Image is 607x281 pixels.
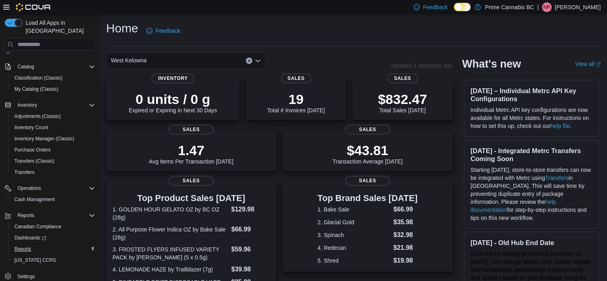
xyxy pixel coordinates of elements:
span: Sales [388,74,417,83]
a: Classification (Classic) [11,73,66,83]
p: Prime Cannabis BC [485,2,534,12]
span: Feedback [156,27,180,35]
button: Transfers (Classic) [8,155,98,167]
span: Transfers [11,167,95,177]
span: Inventory Count [11,123,95,132]
a: Canadian Compliance [11,222,65,231]
a: Dashboards [8,232,98,243]
dd: $21.98 [393,243,418,253]
a: help documentation [471,199,556,213]
h1: Home [106,20,138,36]
span: Operations [14,183,95,193]
span: Reports [14,211,95,220]
span: NR [543,2,550,12]
span: West Kelowna [111,56,146,65]
span: Inventory [18,102,37,108]
button: Purchase Orders [8,144,98,155]
span: Inventory Manager (Classic) [14,136,74,142]
h3: Top Brand Sales [DATE] [318,193,418,203]
a: Adjustments (Classic) [11,112,64,121]
button: Reports [2,210,98,221]
span: My Catalog (Classic) [14,86,59,92]
span: Reports [18,212,34,219]
span: Catalog [14,62,95,72]
p: $43.81 [332,142,403,158]
span: Sales [169,176,214,185]
span: Classification (Classic) [14,75,63,81]
button: Classification (Classic) [8,72,98,84]
span: Transfers (Classic) [14,158,54,164]
button: Reports [14,211,38,220]
p: Starting [DATE], store-to-store transfers can now be integrated with Metrc using in [GEOGRAPHIC_D... [471,166,592,222]
a: Purchase Orders [11,145,54,155]
span: Sales [169,125,214,134]
button: Cash Management [8,194,98,205]
dt: 1. GOLDEN HOUR GELATO OZ by BC OZ (28g) [113,205,228,221]
dt: 5. Shred [318,257,390,265]
dt: 4. Redecan [318,244,390,252]
dd: $66.99 [393,205,418,214]
span: Canadian Compliance [14,223,61,230]
span: Feedback [423,3,447,11]
a: Reports [11,244,34,254]
button: Catalog [14,62,37,72]
a: Transfers [11,167,38,177]
img: Cova [16,3,51,11]
button: My Catalog (Classic) [8,84,98,95]
div: Avg Items Per Transaction [DATE] [149,142,233,165]
h2: What's new [462,58,521,70]
span: Adjustments (Classic) [14,113,61,120]
h3: [DATE] – Individual Metrc API Key Configurations [471,87,592,103]
span: Cash Management [11,195,95,204]
dt: 2. All Purpose Flower Indica OZ by Bake Sale (28g) [113,225,228,241]
h3: Top Product Sales [DATE] [113,193,270,203]
div: Total # Invoices [DATE] [267,91,324,114]
dd: $59.96 [231,245,269,254]
span: [US_STATE] CCRS [14,257,56,263]
dt: 3. FROSTED FLYERS INFUSED VARIETY PACK by [PERSON_NAME] (5 x 0.5g) [113,245,228,261]
dd: $129.98 [231,205,269,214]
span: Inventory Count [14,124,48,131]
dt: 2. Glacial Gold [318,218,390,226]
dt: 3. Spinach [318,231,390,239]
span: Adjustments (Classic) [11,112,95,121]
a: Inventory Manager (Classic) [11,134,77,143]
dt: 1. Bake Sale [318,205,390,213]
a: help file [551,123,570,129]
a: Feedback [143,23,183,39]
p: Updated 1 minute(s) ago [391,62,453,69]
button: Clear input [246,58,252,64]
dd: $32.98 [393,230,418,240]
button: Inventory Count [8,122,98,133]
span: Catalog [18,64,34,70]
button: Transfers [8,167,98,178]
span: Dashboards [14,235,46,241]
dt: 4. LEMONADE HAZE by Trailblazer (7g) [113,265,228,273]
span: Washington CCRS [11,255,95,265]
p: 0 units / 0 g [129,91,217,107]
h3: [DATE] - Old Hub End Date [471,239,592,247]
p: [PERSON_NAME] [555,2,601,12]
span: Classification (Classic) [11,73,95,83]
p: Individual Metrc API key configurations are now available for all Metrc states. For instructions ... [471,106,592,130]
span: Reports [14,246,31,252]
button: Operations [14,183,44,193]
a: [US_STATE] CCRS [11,255,59,265]
button: [US_STATE] CCRS [8,255,98,266]
a: My Catalog (Classic) [11,84,62,94]
span: Dashboards [11,233,95,243]
dd: $35.98 [393,217,418,227]
input: Dark Mode [454,3,471,11]
button: Inventory Manager (Classic) [8,133,98,144]
p: | [537,2,539,12]
a: Transfers [545,175,569,181]
button: Reports [8,243,98,255]
span: Inventory [14,100,95,110]
button: Canadian Compliance [8,221,98,232]
span: My Catalog (Classic) [11,84,95,94]
p: $832.47 [378,91,427,107]
svg: External link [596,62,601,67]
span: Sales [345,125,390,134]
button: Operations [2,183,98,194]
